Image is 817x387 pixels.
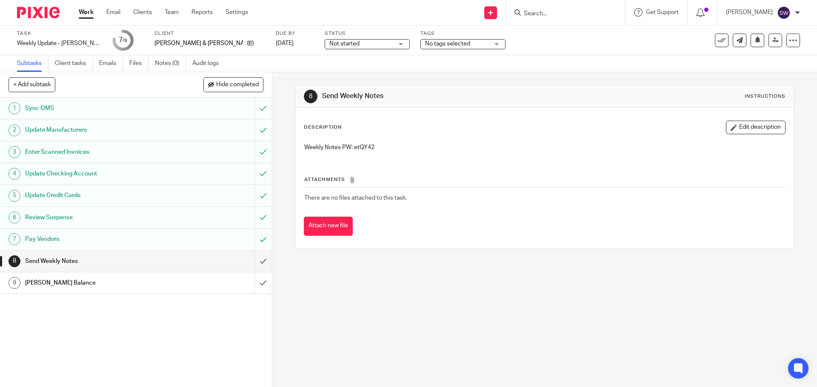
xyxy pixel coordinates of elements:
div: 2 [9,124,20,136]
h1: Review Suspense [25,211,172,224]
a: Team [165,8,179,17]
h1: Sync OMS [25,102,172,115]
a: Email [106,8,120,17]
h1: Pay Vendors [25,233,172,246]
span: Hide completed [216,82,259,88]
a: Emails [99,55,123,72]
span: No tags selected [425,41,470,47]
h1: Enter Scanned Invoices [25,146,172,158]
div: Weekly Update - Browning [17,39,102,48]
div: 3 [9,146,20,158]
div: 7 [119,35,127,45]
input: Search [523,10,600,18]
button: + Add subtask [9,77,55,92]
h1: Update Manufacturers [25,124,172,136]
label: Client [154,30,265,37]
div: 4 [9,168,20,180]
label: Task [17,30,102,37]
a: Work [79,8,94,17]
label: Tags [420,30,506,37]
div: 1 [9,102,20,114]
a: Clients [133,8,152,17]
a: Audit logs [192,55,225,72]
a: Settings [226,8,248,17]
p: [PERSON_NAME] & [PERSON_NAME] [154,39,243,48]
a: Client tasks [55,55,93,72]
div: Weekly Update - [PERSON_NAME] [17,39,102,48]
small: /9 [123,38,127,43]
span: [DATE] [276,40,294,46]
h1: Update Credit Cards [25,189,172,202]
p: [PERSON_NAME] [726,8,773,17]
button: Attach new file [304,217,353,236]
div: 8 [304,90,317,103]
a: Files [129,55,149,72]
h1: [PERSON_NAME] Balance [25,277,172,289]
label: Status [325,30,410,37]
div: 7 [9,233,20,245]
img: Pixie [17,7,60,18]
p: Weekly Notes PW: etQY42 [304,143,785,152]
h1: Send Weekly Notes [25,255,172,268]
p: Description [304,124,342,131]
div: 8 [9,255,20,267]
img: svg%3E [777,6,791,20]
a: Subtasks [17,55,49,72]
h1: Update Checking Account [25,167,172,180]
span: Get Support [646,9,679,15]
button: Hide completed [203,77,263,92]
button: Edit description [726,121,786,134]
span: Attachments [304,177,345,182]
label: Due by [276,30,314,37]
span: Not started [329,41,360,47]
span: There are no files attached to this task. [304,195,407,201]
a: Reports [191,8,213,17]
div: 9 [9,277,20,289]
a: Notes (0) [155,55,186,72]
div: 5 [9,190,20,202]
div: 6 [9,212,20,223]
div: Instructions [745,93,786,100]
h1: Send Weekly Notes [322,92,563,101]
